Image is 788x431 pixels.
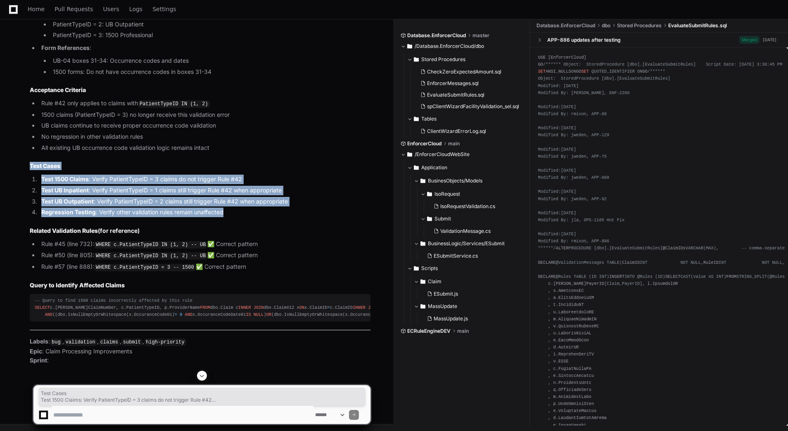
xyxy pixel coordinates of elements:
[602,22,610,29] span: dbo
[569,246,663,251] span: PROCEDURE [dbo].[EvaluateSubmitRules]
[417,101,519,112] button: spClientWizardFacilityValidation_sel.sql
[448,140,460,147] span: main
[35,297,366,318] div: c.[PERSON_NAME]ClaimNumber, c.PatientTypeID, p.ProviderName dbo.Claim c dbo.ClaimX12 x x.ClaimID ...
[50,31,370,40] li: PatientTypeID = 3: 1500 Professional
[414,163,419,173] svg: Directory
[39,143,370,153] li: All existing UB occurrence code validation logic remains intact
[420,277,425,287] svg: Directory
[50,339,62,346] code: bug
[420,187,524,201] button: IsoRequest
[45,312,52,317] span: AND
[407,41,412,51] svg: Directory
[401,148,524,161] button: /EnforcerCloudWebSite
[30,337,370,365] p: : , , , , : Claim Processing Improvements :
[50,56,370,66] li: UB-04 boxes 31-34: Occurrence codes and dates
[30,338,48,345] strong: Labels
[138,100,210,108] code: PatientTypeID IN (1, 2)
[39,121,370,130] li: UB claims continue to receive proper occurrence code validation
[428,278,441,285] span: Claim
[434,215,451,222] span: Submit
[39,175,370,184] li: : Verify PatientTypeID = 3 claims do not trigger Rule #42
[427,69,501,75] span: CheckZeroExpectedAmount.sql
[39,110,370,120] li: 1500 claims (PatientTypeID = 3) no longer receive this validation error
[39,99,370,109] li: Rule #42 only applies to claims with
[414,300,524,313] button: MassUpdate
[556,260,622,265] span: @ValidationMessages TABLE(
[472,32,489,39] span: master
[152,7,176,12] span: Settings
[30,348,42,355] strong: Epic
[417,66,519,78] button: CheckZeroExpectedAmount.sql
[353,305,366,310] span: INNER
[254,312,264,317] span: NULL
[547,37,621,43] div: APP-886 updates after testing
[686,246,719,251] span: VARCHAR(MAX),
[434,315,468,322] span: MassUpdate.js
[407,112,524,126] button: Tables
[420,239,425,249] svg: Directory
[414,54,419,64] svg: Directory
[421,164,447,171] span: Application
[328,305,330,310] span: =
[28,7,45,12] span: Home
[401,40,524,53] button: /Database.EnforcerCloud/dbo
[414,275,524,288] button: Claim
[414,114,419,124] svg: Directory
[640,260,647,265] span: INT
[41,208,96,215] strong: Regression Testing
[50,20,370,29] li: PatientTypeID = 2: UB Outpatient
[420,176,425,186] svg: Directory
[440,228,491,234] span: ValidationMessage.cs
[39,251,370,260] li: Rule #50 (line 805): ✅ Correct pattern
[144,339,186,346] code: high-priority
[719,260,726,265] span: INT
[417,78,519,89] button: EnforcerMessages.sql
[434,253,478,259] span: ESubmitService.cs
[30,227,370,235] h2: (for reference)
[30,357,47,364] strong: Sprint
[175,312,177,317] span: =
[94,241,207,249] code: WHERE c.PatientTypeID IN (1, 2) -- UB
[762,260,785,265] span: NOT NULL,
[427,80,479,87] span: EnforcerMessages.sql
[41,187,89,194] strong: Test UB Inpatient
[604,281,642,286] span: [Claim_PayerID]
[30,282,125,289] strong: Query to Identify Affected Claims
[421,56,465,63] span: Stored Procedures
[30,162,60,169] strong: Test Cases
[420,301,425,311] svg: Directory
[681,260,703,265] span: NOT NULL,
[200,305,210,310] span: FROM
[430,225,519,237] button: ValidationMessage.cs
[99,339,120,346] code: claims
[427,189,432,199] svg: Directory
[407,161,524,174] button: Application
[238,305,251,310] span: INNER
[591,69,642,74] span: QUOTED_IDENTIFIER ON
[407,262,524,275] button: Scripts
[185,312,192,317] span: AND
[424,313,519,324] button: MassUpdate.js
[39,239,370,249] li: Rule #45 (line 732): ✅ Correct pattern
[299,305,304,310] span: ON
[41,198,94,205] strong: Test UB Outpatient
[407,32,466,39] span: Database.EnforcerCloud
[428,303,457,310] span: MassUpdate
[427,103,519,110] span: spClientWizardFacilityValidation_sel.sql
[50,67,370,77] li: 1500 forms: Do not have occurrence codes in boxes 31-34
[536,22,595,29] span: Database.EnforcerCloud
[581,69,589,74] span: SET
[30,86,86,93] strong: Acceptance Criteria
[407,328,451,334] span: ECRuleEngineDEV
[556,274,609,279] span: @Rules TABLE (ID INT)
[415,151,470,158] span: /EnforcerCloudWebSite
[434,291,458,297] span: ESubmit.js
[407,149,412,159] svg: Directory
[180,312,182,317] span: 0
[39,186,370,195] li: : Verify PatientTypeID = 1 claims still trigger Rule #42 when appropriate
[421,265,438,272] span: Scripts
[129,7,142,12] span: Logs
[571,69,576,74] span: ON
[266,312,271,317] span: OR
[420,212,524,225] button: Submit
